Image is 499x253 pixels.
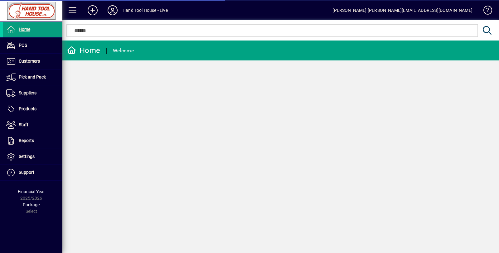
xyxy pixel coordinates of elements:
a: Support [3,165,62,180]
span: Suppliers [19,90,36,95]
span: Support [19,170,34,175]
a: Staff [3,117,62,133]
span: Pick and Pack [19,74,46,79]
span: Settings [19,154,35,159]
a: Knowledge Base [479,1,491,21]
a: Pick and Pack [3,69,62,85]
div: Home [67,45,100,55]
span: Customers [19,59,40,64]
div: Hand Tool House - Live [123,5,168,15]
a: Settings [3,149,62,165]
span: Home [19,27,30,32]
span: Financial Year [18,189,45,194]
button: Add [83,5,103,16]
a: Products [3,101,62,117]
div: [PERSON_NAME] [PERSON_NAME][EMAIL_ADDRESS][DOMAIN_NAME] [332,5,472,15]
span: Products [19,106,36,111]
span: Package [23,202,40,207]
span: Reports [19,138,34,143]
button: Profile [103,5,123,16]
a: Reports [3,133,62,149]
span: Staff [19,122,28,127]
div: Welcome [113,46,134,56]
a: POS [3,38,62,53]
a: Customers [3,54,62,69]
a: Suppliers [3,85,62,101]
span: POS [19,43,27,48]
